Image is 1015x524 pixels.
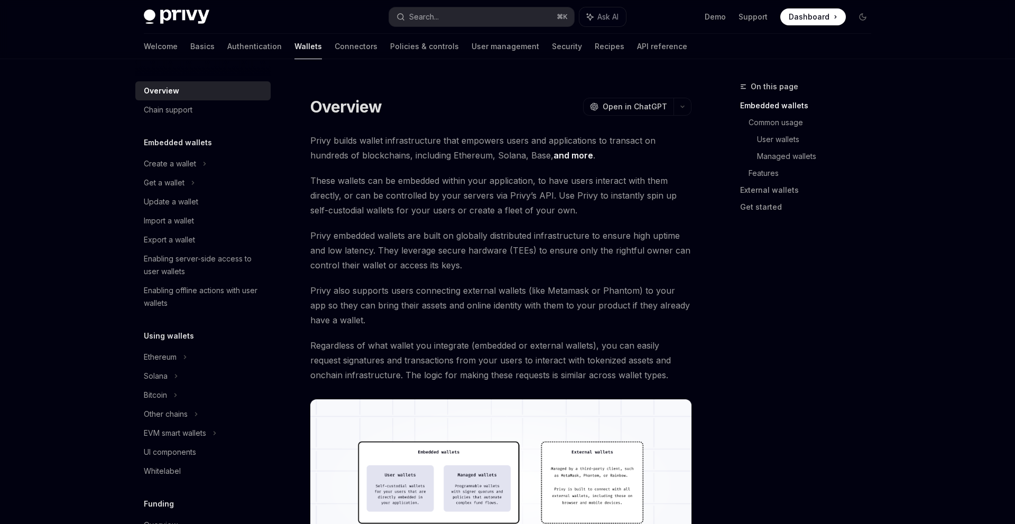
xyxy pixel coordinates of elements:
[227,34,282,59] a: Authentication
[135,192,271,211] a: Update a wallet
[144,10,209,24] img: dark logo
[749,114,880,131] a: Common usage
[310,228,691,273] span: Privy embedded wallets are built on globally distributed infrastructure to ensure high uptime and...
[135,281,271,313] a: Enabling offline actions with user wallets
[740,199,880,216] a: Get started
[135,443,271,462] a: UI components
[603,101,667,112] span: Open in ChatGPT
[749,165,880,182] a: Features
[144,330,194,342] h5: Using wallets
[144,252,264,278] div: Enabling server-side access to user wallets
[740,97,880,114] a: Embedded wallets
[144,136,212,149] h5: Embedded wallets
[335,34,377,59] a: Connectors
[409,11,439,23] div: Search...
[472,34,539,59] a: User management
[552,34,582,59] a: Security
[144,389,167,401] div: Bitcoin
[789,12,829,22] span: Dashboard
[597,12,619,22] span: Ask AI
[144,176,184,189] div: Get a wallet
[144,214,194,227] div: Import a wallet
[751,80,798,93] span: On this page
[135,462,271,481] a: Whitelabel
[310,283,691,327] span: Privy also supports users connecting external wallets (like Metamask or Phantom) to your app so t...
[144,104,192,116] div: Chain support
[557,13,568,21] span: ⌘ K
[780,8,846,25] a: Dashboard
[553,150,593,161] a: and more
[135,211,271,230] a: Import a wallet
[135,100,271,119] a: Chain support
[757,148,880,165] a: Managed wallets
[390,34,459,59] a: Policies & controls
[144,408,188,420] div: Other chains
[144,284,264,310] div: Enabling offline actions with user wallets
[135,81,271,100] a: Overview
[389,7,574,26] button: Search...⌘K
[310,338,691,382] span: Regardless of what wallet you integrate (embedded or external wallets), you can easily request si...
[144,195,198,208] div: Update a wallet
[144,85,179,97] div: Overview
[144,351,177,363] div: Ethereum
[595,34,624,59] a: Recipes
[144,370,168,382] div: Solana
[705,12,726,22] a: Demo
[579,7,626,26] button: Ask AI
[144,498,174,510] h5: Funding
[310,97,382,116] h1: Overview
[583,98,673,116] button: Open in ChatGPT
[310,173,691,218] span: These wallets can be embedded within your application, to have users interact with them directly,...
[135,249,271,281] a: Enabling server-side access to user wallets
[739,12,768,22] a: Support
[294,34,322,59] a: Wallets
[757,131,880,148] a: User wallets
[310,133,691,163] span: Privy builds wallet infrastructure that empowers users and applications to transact on hundreds o...
[637,34,687,59] a: API reference
[144,34,178,59] a: Welcome
[144,427,206,439] div: EVM smart wallets
[740,182,880,199] a: External wallets
[135,230,271,249] a: Export a wallet
[144,446,196,458] div: UI components
[190,34,215,59] a: Basics
[144,465,181,478] div: Whitelabel
[144,157,196,170] div: Create a wallet
[144,233,195,246] div: Export a wallet
[854,8,871,25] button: Toggle dark mode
